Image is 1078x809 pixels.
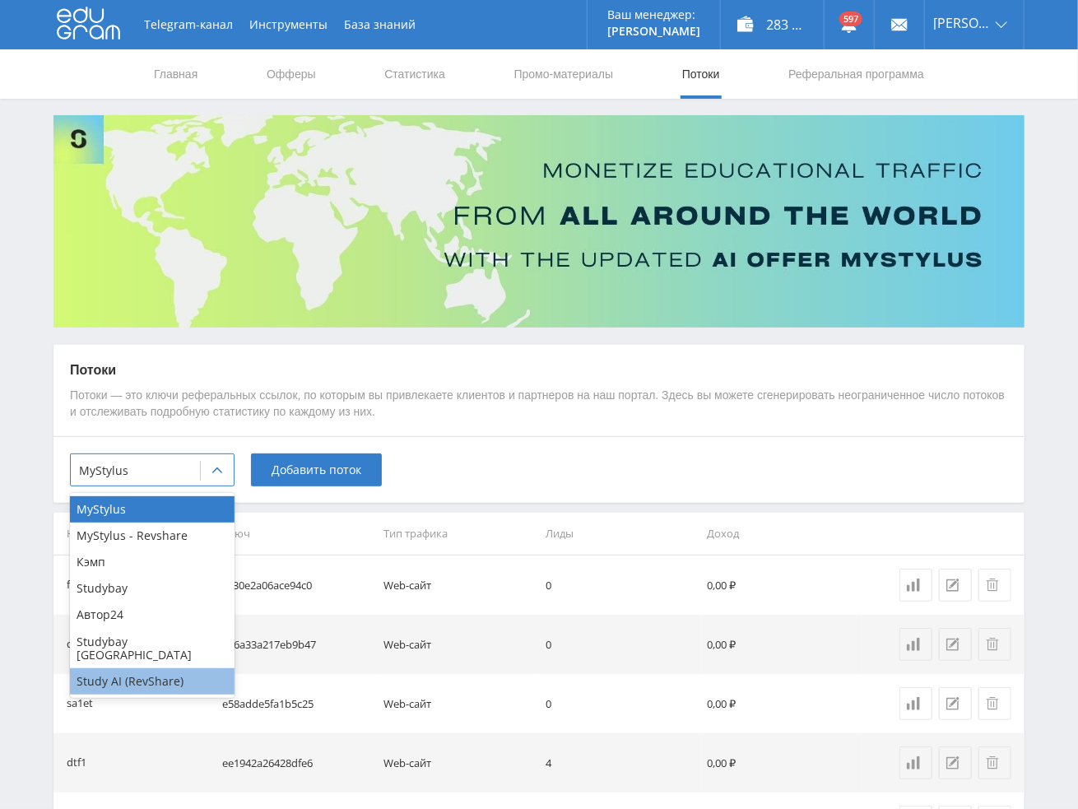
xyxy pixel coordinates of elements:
div: MyStylus [70,496,235,523]
span: [PERSON_NAME] [933,16,991,30]
th: Тип трафика [377,513,539,555]
th: Название [53,513,216,555]
div: quora1 [67,635,102,654]
button: Редактировать [939,628,972,661]
td: 596a33a217eb9b47 [216,615,378,674]
td: Web-сайт [377,556,539,615]
div: Study AI (RevShare) [70,668,235,695]
td: ca30e2a06ace94c0 [216,556,378,615]
td: 0 [539,556,701,615]
td: 0,00 ₽ [701,674,863,733]
td: Web-сайт [377,615,539,674]
div: sa1et [67,695,93,714]
td: Web-сайт [377,674,539,733]
td: e58adde5fa1b5c25 [216,674,378,733]
td: 0 [539,615,701,674]
a: Статистика [899,569,932,602]
td: ee1942a26428dfe6 [216,733,378,793]
a: Статистика [383,49,447,99]
a: Офферы [265,49,318,99]
div: Studybay [70,575,235,602]
td: 0 [539,674,701,733]
td: 0,00 ₽ [701,615,863,674]
div: fs1 [67,576,81,595]
button: Добавить поток [251,453,382,486]
div: Studybay [GEOGRAPHIC_DATA] [70,629,235,668]
span: Добавить поток [272,463,361,477]
td: 0,00 ₽ [701,556,863,615]
button: Удалить [978,746,1011,779]
p: Потоки — это ключи реферальных ссылок, по которым вы привлекаете клиентов и партнеров на наш порт... [70,388,1008,420]
th: Доход [701,513,863,555]
p: Ваш менеджер: [607,8,700,21]
p: [PERSON_NAME] [607,25,700,38]
a: Потоки [681,49,722,99]
a: Статистика [899,628,932,661]
div: dtf1 [67,754,86,773]
a: Статистика [899,746,932,779]
div: MyStylus - Revshare [70,523,235,549]
div: Кэмп [70,549,235,575]
a: Реферальная программа [787,49,926,99]
a: Статистика [899,687,932,720]
th: Лиды [539,513,701,555]
button: Редактировать [939,569,972,602]
div: Автор24 [70,602,235,628]
button: Редактировать [939,746,972,779]
a: Промо-материалы [513,49,615,99]
td: 4 [539,733,701,793]
a: Главная [152,49,199,99]
button: Удалить [978,569,1011,602]
img: Banner [53,115,1025,328]
button: Удалить [978,687,1011,720]
td: 0,00 ₽ [701,733,863,793]
button: Удалить [978,628,1011,661]
button: Редактировать [939,687,972,720]
th: Ключ [216,513,378,555]
td: Web-сайт [377,733,539,793]
p: Потоки [70,361,1008,379]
